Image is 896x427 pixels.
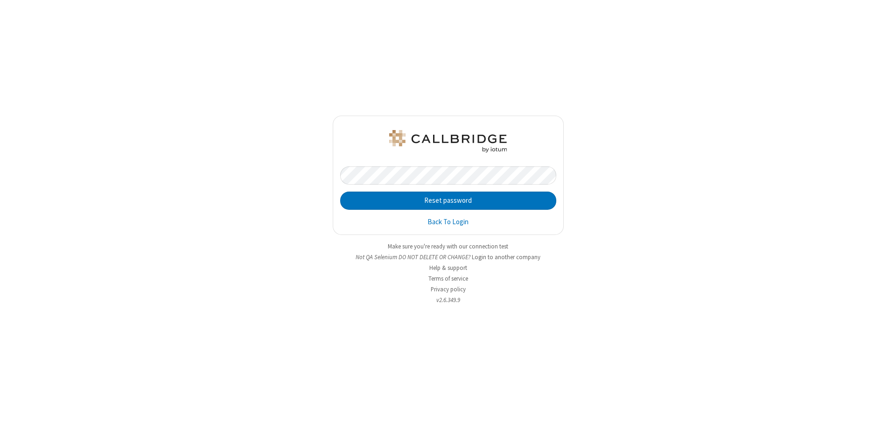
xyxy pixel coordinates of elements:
a: Back To Login [427,217,469,227]
button: Reset password [340,192,556,210]
iframe: Chat [873,403,889,420]
li: v2.6.349.9 [333,296,564,304]
a: Help & support [429,264,467,272]
li: Not QA Selenium DO NOT DELETE OR CHANGE? [333,253,564,262]
a: Privacy policy [431,285,466,293]
a: Make sure you're ready with our connection test [388,242,508,250]
img: QA Selenium DO NOT DELETE OR CHANGE [387,130,509,152]
button: Login to another company [472,253,540,262]
a: Terms of service [428,275,468,282]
